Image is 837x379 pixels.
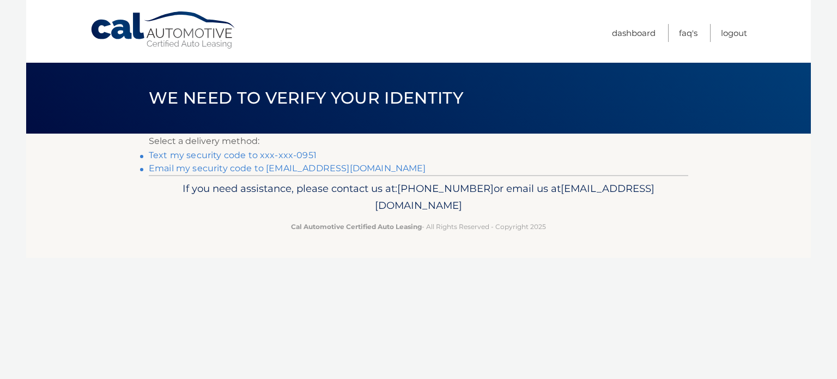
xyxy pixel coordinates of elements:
span: [PHONE_NUMBER] [397,182,494,195]
p: If you need assistance, please contact us at: or email us at [156,180,681,215]
span: We need to verify your identity [149,88,463,108]
a: Logout [721,24,747,42]
p: - All Rights Reserved - Copyright 2025 [156,221,681,232]
a: Text my security code to xxx-xxx-0951 [149,150,317,160]
strong: Cal Automotive Certified Auto Leasing [291,222,422,231]
a: FAQ's [679,24,697,42]
a: Dashboard [612,24,656,42]
a: Cal Automotive [90,11,237,50]
p: Select a delivery method: [149,134,688,149]
a: Email my security code to [EMAIL_ADDRESS][DOMAIN_NAME] [149,163,426,173]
